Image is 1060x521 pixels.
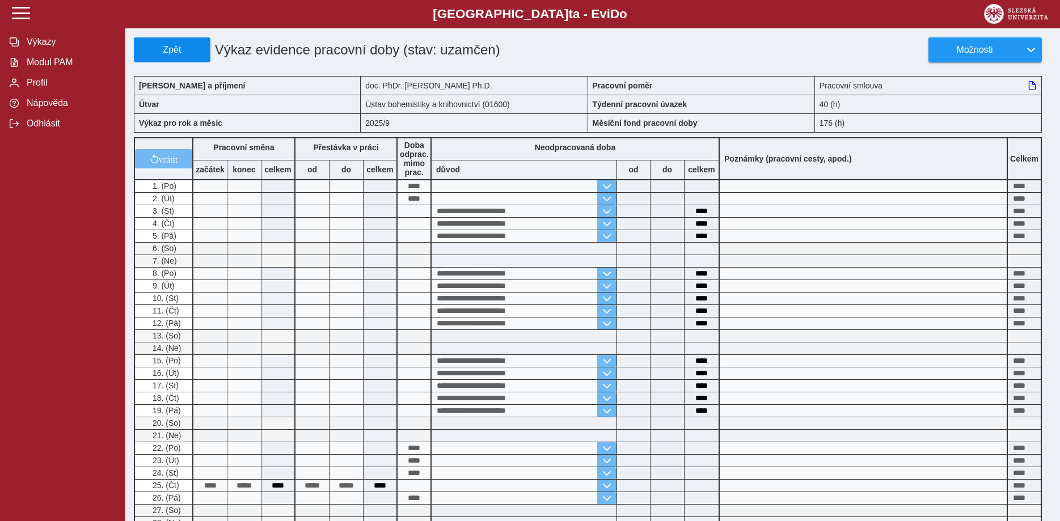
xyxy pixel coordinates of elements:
[210,37,516,62] h1: Výkaz evidence pracovní doby (stav: uzamčen)
[815,76,1042,95] div: Pracovní smlouva
[150,468,179,477] span: 24. (St)
[815,95,1042,113] div: 40 (h)
[139,45,205,55] span: Zpět
[938,45,1011,55] span: Možnosti
[150,368,179,378] span: 16. (Út)
[610,7,619,21] span: D
[150,481,179,490] span: 25. (Čt)
[593,81,653,90] b: Pracovní poměr
[150,418,181,427] span: 20. (So)
[23,98,115,108] span: Nápověda
[23,118,115,129] span: Odhlásit
[568,7,572,21] span: t
[193,165,227,174] b: začátek
[23,57,115,67] span: Modul PAM
[150,319,181,328] span: 12. (Pá)
[135,149,192,168] button: vrátit
[150,443,181,452] span: 22. (Po)
[593,118,698,128] b: Měsíční fond pracovní doby
[150,506,181,515] span: 27. (So)
[617,165,650,174] b: od
[364,165,396,174] b: celkem
[150,256,177,265] span: 7. (Ne)
[535,143,615,152] b: Neodpracovaná doba
[361,113,588,133] div: 2025/9
[593,100,687,109] b: Týdenní pracovní úvazek
[150,381,179,390] span: 17. (St)
[23,78,115,88] span: Profil
[313,143,378,152] b: Přestávka v práci
[150,194,175,203] span: 2. (Út)
[330,165,363,174] b: do
[150,269,176,278] span: 8. (Po)
[150,456,179,465] span: 23. (Út)
[139,118,222,128] b: Výkaz pro rok a měsíc
[619,7,627,21] span: o
[984,4,1048,24] img: logo_web_su.png
[150,206,174,215] span: 3. (St)
[34,7,1026,22] b: [GEOGRAPHIC_DATA] a - Evi
[150,406,181,415] span: 19. (Pá)
[150,244,176,253] span: 6. (So)
[213,143,274,152] b: Pracovní směna
[400,141,429,177] b: Doba odprac. mimo prac.
[150,294,179,303] span: 10. (St)
[150,219,175,228] span: 4. (Čt)
[150,393,179,403] span: 18. (Čt)
[685,165,719,174] b: celkem
[361,95,588,113] div: Ústav bohemistiky a knihovnictví (01600)
[361,76,588,95] div: doc. PhDr. [PERSON_NAME] Ph.D.
[23,37,115,47] span: Výkazy
[928,37,1020,62] button: Možnosti
[150,493,181,502] span: 26. (Pá)
[150,231,176,240] span: 5. (Pá)
[295,165,329,174] b: od
[150,306,179,315] span: 11. (Čt)
[150,181,176,190] span: 1. (Po)
[815,113,1042,133] div: 176 (h)
[150,344,181,353] span: 14. (Ne)
[150,356,181,365] span: 15. (Po)
[150,281,175,290] span: 9. (Út)
[139,81,245,90] b: [PERSON_NAME] a příjmení
[139,100,159,109] b: Útvar
[651,165,684,174] b: do
[261,165,294,174] b: celkem
[1010,154,1038,163] b: Celkem
[159,154,178,163] span: vrátit
[150,431,181,440] span: 21. (Ne)
[134,37,210,62] button: Zpět
[436,165,460,174] b: důvod
[150,331,181,340] span: 13. (So)
[720,154,856,163] b: Poznámky (pracovní cesty, apod.)
[227,165,261,174] b: konec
